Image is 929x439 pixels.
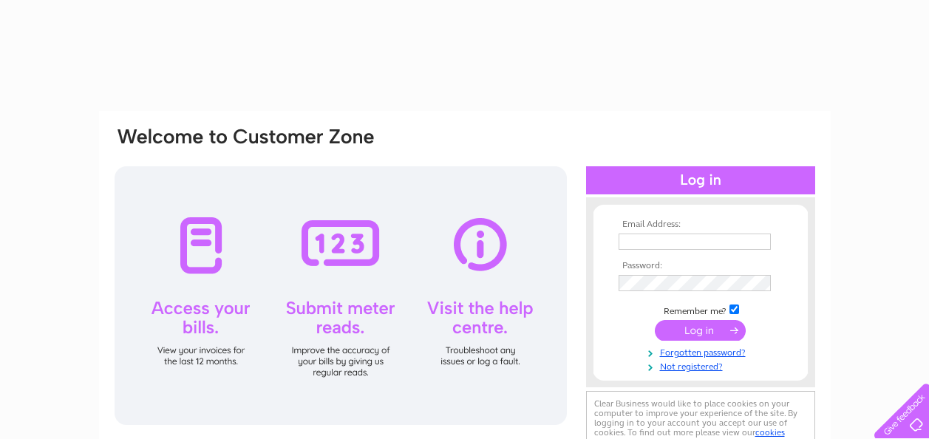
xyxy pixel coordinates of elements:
[619,344,786,358] a: Forgotten password?
[619,358,786,372] a: Not registered?
[615,302,786,317] td: Remember me?
[615,219,786,230] th: Email Address:
[615,261,786,271] th: Password:
[655,320,746,341] input: Submit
